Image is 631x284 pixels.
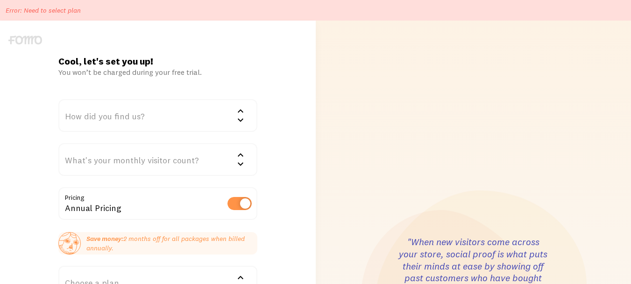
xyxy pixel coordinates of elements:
div: How did you find us? [58,99,257,132]
div: Keywords by Traffic [103,55,157,61]
p: 2 months off for all packages when billed annually. [86,234,257,253]
strong: Save money: [86,234,123,243]
img: fomo-logo-gray-b99e0e8ada9f9040e2984d0d95b3b12da0074ffd48d1e5cb62ac37fc77b0b268.svg [8,36,42,44]
div: Domain: [DOMAIN_NAME] [24,24,103,32]
h1: Cool, let's set you up! [58,55,257,67]
img: tab_domain_overview_orange.svg [25,54,33,62]
div: Annual Pricing [58,187,257,221]
img: tab_keywords_by_traffic_grey.svg [93,54,100,62]
div: v 4.0.25 [26,15,46,22]
p: Error: Need to select plan [6,6,81,15]
img: website_grey.svg [15,24,22,32]
div: You won’t be charged during your free trial. [58,67,257,77]
img: logo_orange.svg [15,15,22,22]
div: What's your monthly visitor count? [58,143,257,176]
div: Domain Overview [35,55,84,61]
